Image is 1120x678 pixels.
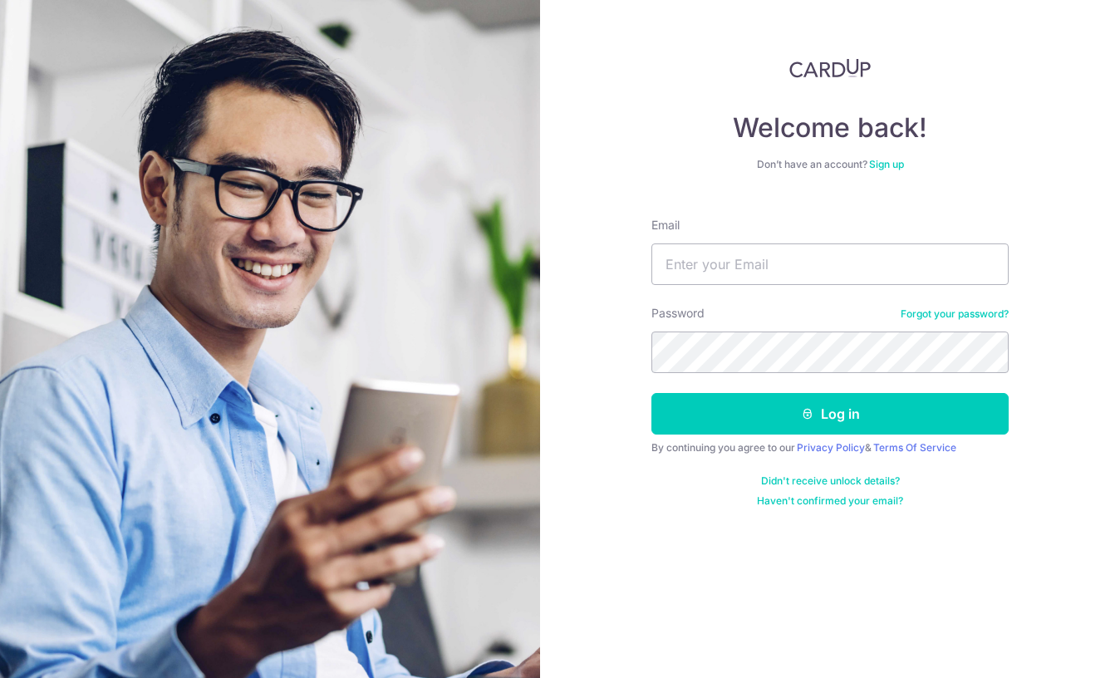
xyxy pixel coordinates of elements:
[757,494,903,508] a: Haven't confirmed your email?
[651,305,705,322] label: Password
[651,441,1009,454] div: By continuing you agree to our &
[651,217,680,233] label: Email
[651,111,1009,145] h4: Welcome back!
[869,158,904,170] a: Sign up
[651,243,1009,285] input: Enter your Email
[651,158,1009,171] div: Don’t have an account?
[873,441,956,454] a: Terms Of Service
[789,58,871,78] img: CardUp Logo
[901,307,1009,321] a: Forgot your password?
[651,393,1009,435] button: Log in
[761,474,900,488] a: Didn't receive unlock details?
[797,441,865,454] a: Privacy Policy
